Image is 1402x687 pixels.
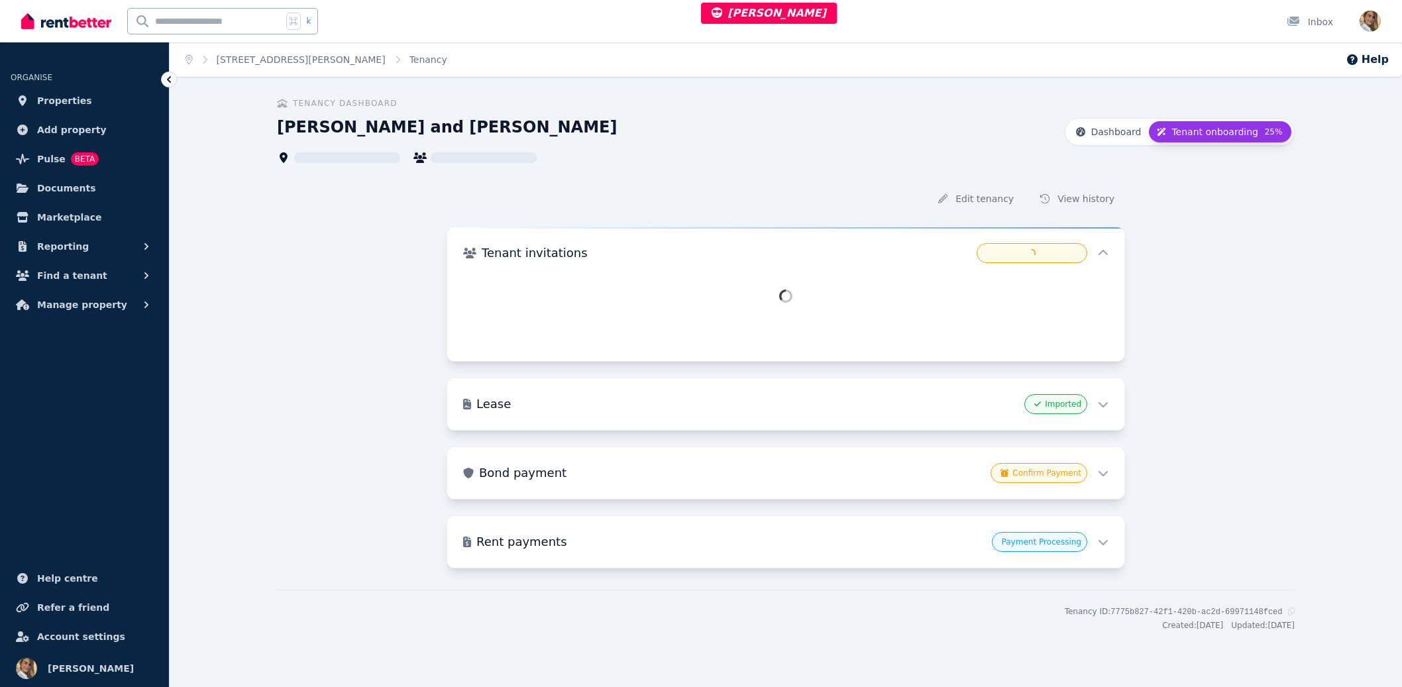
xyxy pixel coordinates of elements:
[11,117,158,143] a: Add property
[479,464,985,482] h3: Bond payment
[16,658,37,679] img: Jodie Cartmer
[928,187,1024,211] button: Edit tenancy
[11,204,158,231] a: Marketplace
[37,238,89,254] span: Reporting
[37,600,109,615] span: Refer a friend
[1287,15,1333,28] div: Inbox
[37,268,107,284] span: Find a tenant
[11,565,158,592] a: Help centre
[21,11,111,31] img: RentBetter
[1091,125,1141,138] span: Dashboard
[37,297,127,313] span: Manage property
[1149,121,1291,142] button: Tenant onboarding25%
[1162,620,1223,631] span: Created: [DATE]
[306,16,311,26] span: k
[11,87,158,114] a: Properties
[476,533,987,551] h3: Rent payments
[476,395,1019,413] h3: Lease
[1171,125,1258,138] span: Tenant onboarding
[1068,121,1149,142] button: Dashboard
[1264,127,1283,137] span: 25 %
[1012,468,1081,478] span: Confirm Payment
[11,623,158,650] a: Account settings
[1065,606,1283,617] div: Tenancy ID:
[71,152,99,166] span: BETA
[37,151,66,167] span: Pulse
[1231,620,1295,631] span: Updated: [DATE]
[1360,11,1381,32] img: Jodie Cartmer
[37,122,107,138] span: Add property
[11,233,158,260] button: Reporting
[1002,537,1081,547] span: Payment Processing
[11,594,158,621] a: Refer a friend
[1030,187,1125,211] button: View history
[11,175,158,201] a: Documents
[170,42,463,77] nav: Breadcrumb
[1065,606,1295,617] button: Tenancy ID:7775b827-42f1-420b-ac2d-69971148fced
[37,93,92,109] span: Properties
[712,7,826,19] span: [PERSON_NAME]
[37,209,101,225] span: Marketplace
[37,180,96,196] span: Documents
[1346,52,1389,68] button: Help
[409,54,447,65] a: Tenancy
[48,661,134,676] span: [PERSON_NAME]
[277,117,617,138] h1: [PERSON_NAME] and [PERSON_NAME]
[11,146,158,172] a: PulseBETA
[482,244,971,262] h3: Tenant invitations
[293,98,398,109] span: Tenancy Dashboard
[37,570,98,586] span: Help centre
[37,629,125,645] span: Account settings
[217,54,386,65] a: [STREET_ADDRESS][PERSON_NAME]
[11,291,158,318] button: Manage property
[11,262,158,289] button: Find a tenant
[11,73,52,82] span: ORGANISE
[1045,399,1081,409] span: Imported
